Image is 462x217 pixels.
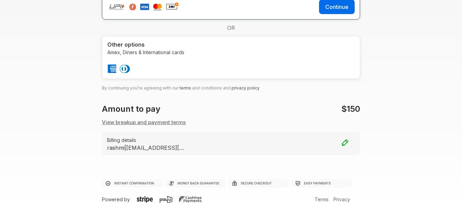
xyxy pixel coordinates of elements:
[102,196,222,203] p: Powered by
[313,196,330,202] a: Terms
[160,196,172,203] img: payu
[107,41,355,48] h4: Other options
[231,103,364,115] div: $150
[102,20,360,36] div: OR
[179,196,201,203] img: cashfree
[137,196,153,203] img: stripe
[180,85,191,91] a: terms
[107,144,186,151] p: rashmi | [EMAIL_ADDRESS][DOMAIN_NAME]
[232,85,260,91] a: privacy policy
[102,119,186,126] button: View breakup and payment terms
[98,103,231,115] div: Amount to pay
[102,84,360,92] p: By continuing you’re agreeing with our and conditions and
[332,196,352,202] a: Privacy
[107,136,355,144] small: Billing details
[107,49,355,56] p: Amex, Diners & International cards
